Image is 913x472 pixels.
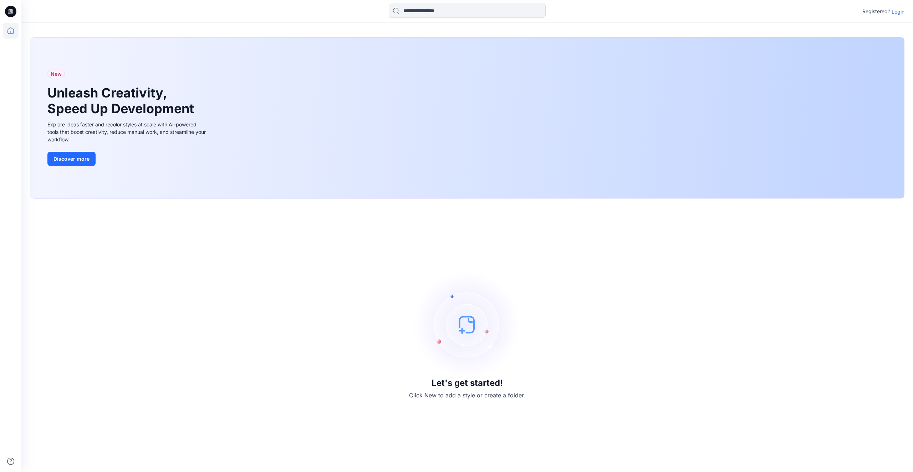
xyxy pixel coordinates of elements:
div: Explore ideas faster and recolor styles at scale with AI-powered tools that boost creativity, red... [47,121,208,143]
img: empty-state-image.svg [414,271,521,378]
span: New [51,70,62,78]
h3: Let's get started! [432,378,503,388]
a: Discover more [47,152,208,166]
p: Click New to add a style or create a folder. [409,391,525,400]
h1: Unleash Creativity, Speed Up Development [47,85,197,116]
p: Registered? [862,7,890,16]
button: Discover more [47,152,96,166]
p: Login [892,8,904,15]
